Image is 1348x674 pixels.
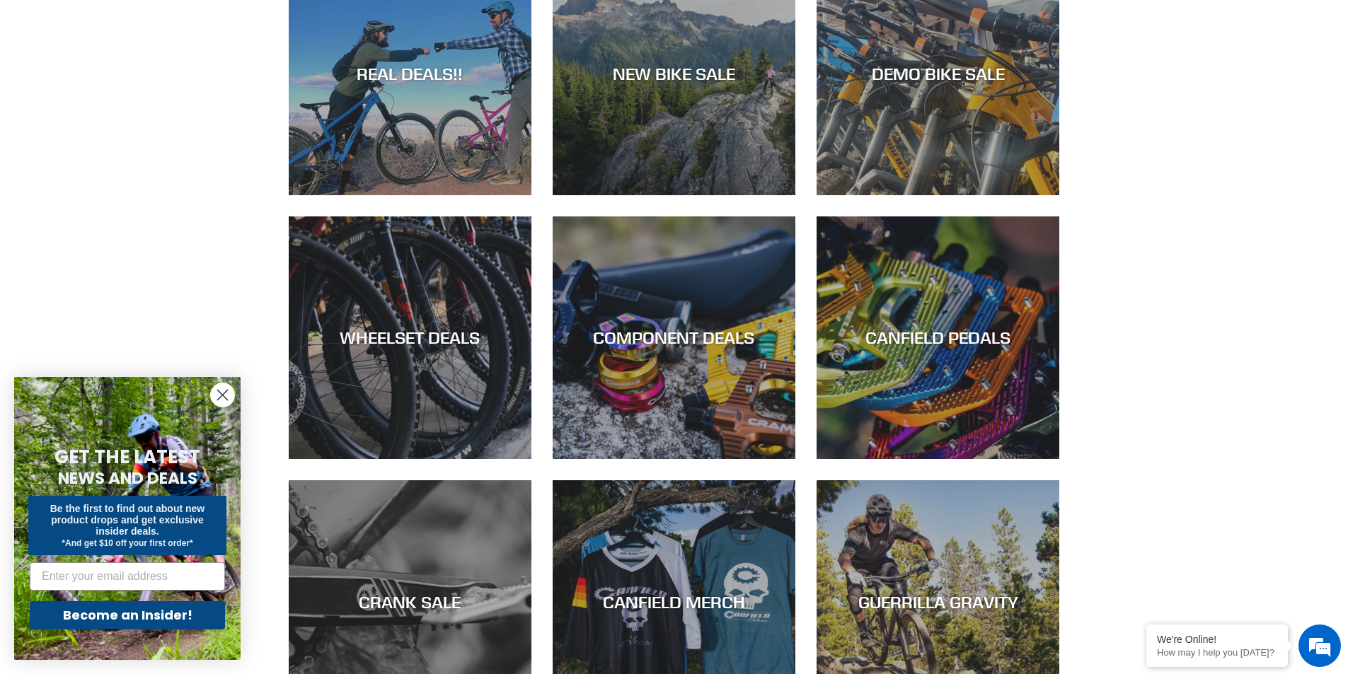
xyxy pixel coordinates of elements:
[817,591,1059,612] div: GUERRILLA GRAVITY
[817,216,1059,459] a: CANFIELD PEDALS
[232,7,266,41] div: Minimize live chat window
[30,601,225,629] button: Become an Insider!
[553,216,795,459] a: COMPONENT DEALS
[553,64,795,84] div: NEW BIKE SALE
[817,64,1059,84] div: DEMO BIKE SALE
[289,64,531,84] div: REAL DEALS!!
[289,216,531,459] a: WHEELSET DEALS
[30,562,225,591] input: Enter your email address
[289,591,531,612] div: CRANK SALE
[54,444,200,470] span: GET THE LATEST
[58,467,197,489] span: NEWS AND DEALS
[1157,634,1277,645] div: We're Online!
[7,386,270,436] textarea: Type your message and hit 'Enter'
[82,178,195,321] span: We're online!
[95,79,259,98] div: Chat with us now
[62,538,192,548] span: *And get $10 off your first order*
[553,591,795,612] div: CANFIELD MERCH
[45,71,81,106] img: d_696896380_company_1647369064580_696896380
[1157,647,1277,658] p: How may I help you today?
[553,327,795,348] div: COMPONENT DEALS
[16,78,37,99] div: Navigation go back
[210,383,235,407] button: Close dialog
[817,327,1059,348] div: CANFIELD PEDALS
[50,503,205,537] span: Be the first to find out about new product drops and get exclusive insider deals.
[289,327,531,348] div: WHEELSET DEALS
